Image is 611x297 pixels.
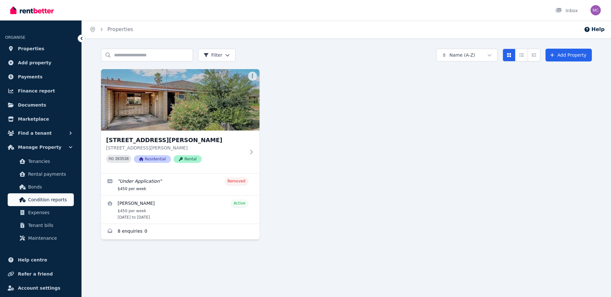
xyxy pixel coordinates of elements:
[107,26,133,32] a: Properties
[18,115,49,123] span: Marketplace
[248,72,257,81] button: More options
[5,56,76,69] a: Add property
[545,49,592,61] a: Add Property
[106,145,245,151] p: [STREET_ADDRESS][PERSON_NAME]
[204,52,222,58] span: Filter
[18,101,46,109] span: Documents
[515,49,528,61] button: Compact list view
[101,69,259,131] img: 23B Doney St, Narrogin
[18,256,47,264] span: Help centre
[5,70,76,83] a: Payments
[174,155,202,163] span: Rental
[198,49,236,61] button: Filter
[591,5,601,15] img: Mary Cris Robles
[8,168,74,181] a: Rental payments
[82,20,141,38] nav: Breadcrumb
[10,5,54,15] img: RentBetter
[8,193,74,206] a: Condition reports
[28,196,71,204] span: Condition reports
[134,155,171,163] span: Residential
[8,232,74,245] a: Maintenance
[101,224,259,239] a: Enquiries for 23B Doney St, Narrogin
[106,136,245,145] h3: [STREET_ADDRESS][PERSON_NAME]
[28,170,71,178] span: Rental payments
[101,69,259,173] a: 23B Doney St, Narrogin[STREET_ADDRESS][PERSON_NAME][STREET_ADDRESS][PERSON_NAME]PID 383538Residen...
[555,7,578,14] div: Inbox
[8,155,74,168] a: Tenancies
[5,253,76,266] a: Help centre
[18,270,53,278] span: Refer a friend
[28,221,71,229] span: Tenant bills
[8,206,74,219] a: Expenses
[18,143,61,151] span: Manage Property
[8,181,74,193] a: Bonds
[28,157,71,165] span: Tenancies
[28,183,71,191] span: Bonds
[5,35,25,40] span: ORGANISE
[18,45,44,52] span: Properties
[503,49,540,61] div: View options
[584,26,605,33] button: Help
[101,173,259,195] a: Edit listing: Under Application
[5,141,76,154] button: Manage Property
[503,49,515,61] button: Card view
[18,59,51,67] span: Add property
[5,282,76,294] a: Account settings
[18,73,43,81] span: Payments
[18,129,52,137] span: Find a tenant
[28,234,71,242] span: Maintenance
[5,127,76,140] button: Find a tenant
[109,157,114,161] small: PID
[5,99,76,111] a: Documents
[5,42,76,55] a: Properties
[18,87,55,95] span: Finance report
[436,49,498,61] button: Name (A-Z)
[115,157,129,161] code: 383538
[5,113,76,125] a: Marketplace
[101,196,259,224] a: View details for Corryne Wilson
[5,268,76,280] a: Refer a friend
[5,84,76,97] a: Finance report
[28,209,71,216] span: Expenses
[449,52,475,58] span: Name (A-Z)
[528,49,540,61] button: Expanded list view
[8,219,74,232] a: Tenant bills
[18,284,60,292] span: Account settings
